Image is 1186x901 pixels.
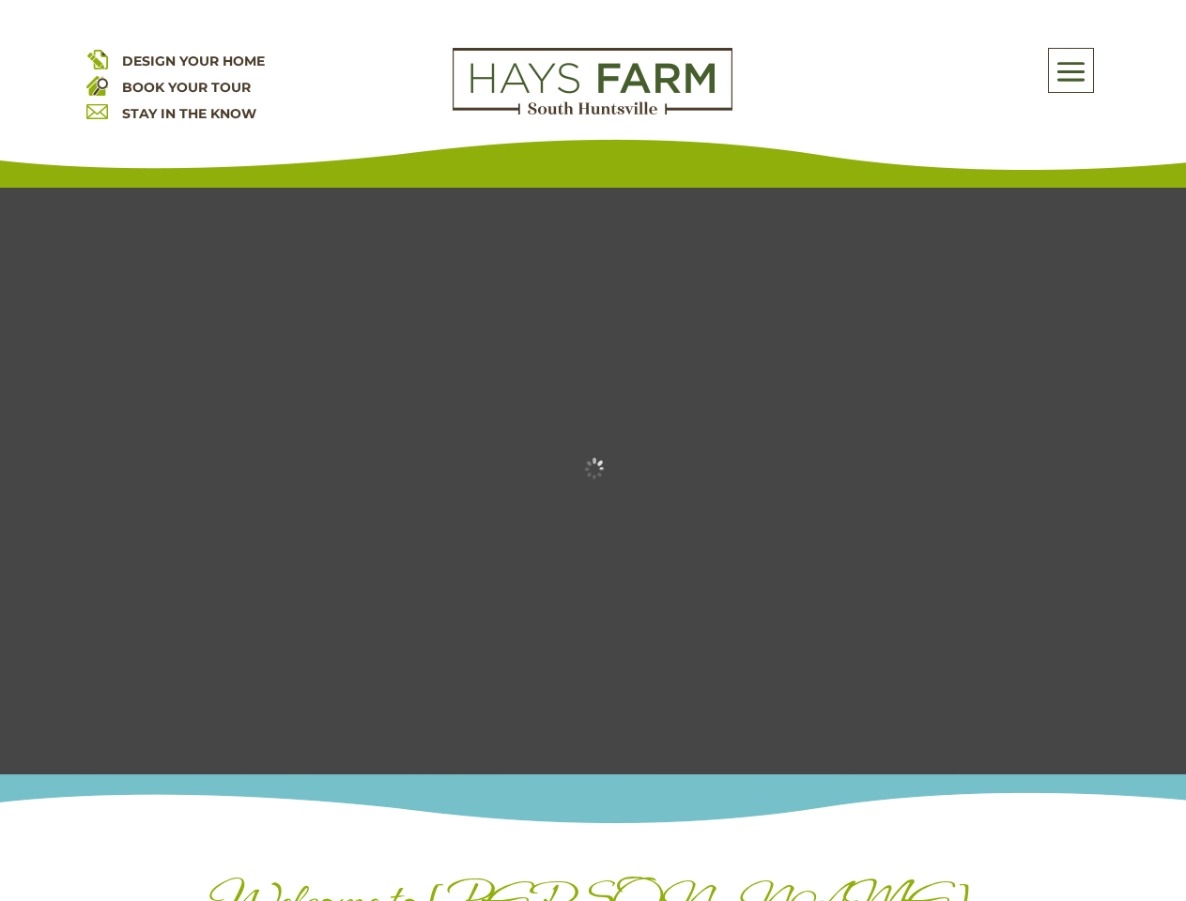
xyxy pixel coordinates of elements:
a: STAY IN THE KNOW [122,105,256,122]
a: hays farm homes huntsville development [453,102,732,119]
a: BOOK YOUR TOUR [122,79,251,96]
a: DESIGN YOUR HOME [122,53,265,69]
img: Logo [453,48,732,115]
img: book your home tour [86,74,108,96]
